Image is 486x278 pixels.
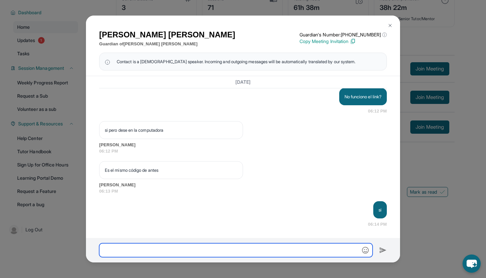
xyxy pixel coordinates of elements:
[387,23,393,28] img: Close Icon
[99,148,387,155] span: 06:12 PM
[344,93,382,100] p: No funciono el link?
[99,79,387,85] h3: [DATE]
[300,31,387,38] p: Guardian's Number: [PHONE_NUMBER]
[382,31,387,38] span: ⓘ
[105,167,237,173] p: Es el mismo código de antes
[99,188,387,195] span: 06:13 PM
[117,58,355,65] span: Contact is a [DEMOGRAPHIC_DATA] speaker. Incoming and outgoing messages will be automatically tra...
[99,29,235,41] h1: [PERSON_NAME] [PERSON_NAME]
[463,255,481,273] button: chat-button
[379,207,382,213] p: si
[379,246,387,254] img: Send icon
[99,182,387,188] span: [PERSON_NAME]
[350,38,356,44] img: Copy Icon
[368,221,387,228] span: 06:14 PM
[99,142,387,148] span: [PERSON_NAME]
[105,58,110,65] img: info Icon
[99,41,235,47] p: Guardian of [PERSON_NAME] [PERSON_NAME]
[105,127,237,133] p: si pero dese en la computadora
[362,247,369,254] img: Emoji
[300,38,387,45] p: Copy Meeting Invitation
[368,108,387,115] span: 06:12 PM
